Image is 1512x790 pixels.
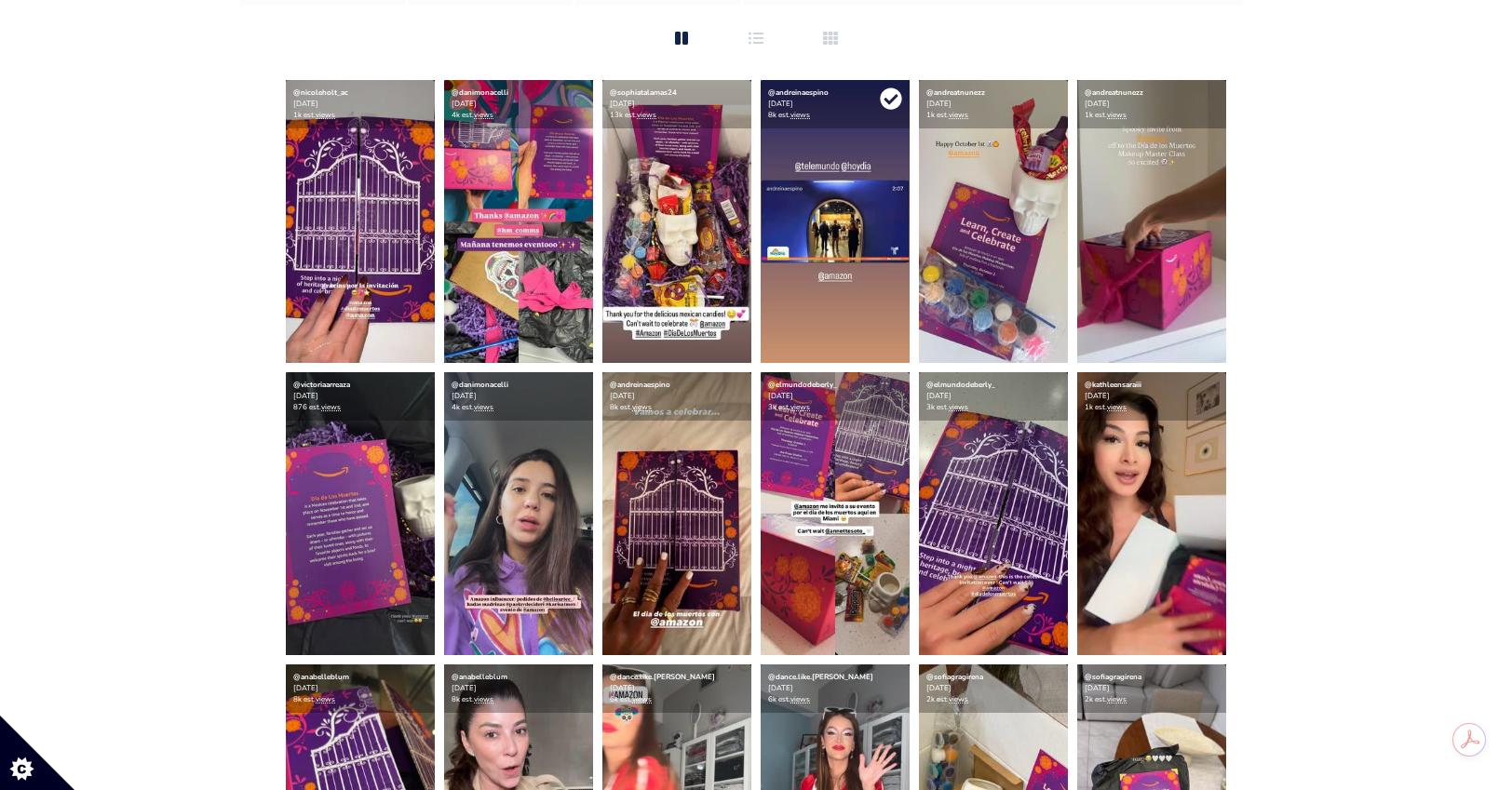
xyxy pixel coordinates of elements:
div: [DATE] 1k est. [286,80,435,128]
div: [DATE] 4k est. [444,372,593,421]
a: @andreatnunezz [926,87,985,98]
div: [DATE] 1k est. [1077,80,1226,128]
a: @dance.like.[PERSON_NAME] [610,672,715,682]
a: views [790,110,810,120]
div: [DATE] 6k est. [761,664,910,713]
a: @dance.like.[PERSON_NAME] [768,672,873,682]
div: [DATE] 876 est. [286,372,435,421]
a: @danimonacelli [452,380,508,390]
a: @danimonacelli [452,87,508,98]
a: views [949,110,968,120]
a: @sofiagragirena [926,672,983,682]
div: [DATE] 3k est. [919,372,1068,421]
a: views [790,694,810,704]
a: views [949,694,968,704]
a: views [1107,110,1127,120]
a: @sophiatalamas24 [610,87,677,98]
a: @anabelleblum [452,672,507,682]
a: views [321,402,341,412]
a: @nicoleholt_ac [293,87,348,98]
a: views [632,694,652,704]
div: [DATE] 4k est. [444,80,593,128]
div: [DATE] 8k est. [602,372,751,421]
a: @anabelleblum [293,672,349,682]
div: [DATE] 6k est. [602,664,751,713]
a: @victoriaarreaza [293,380,350,390]
a: views [474,694,493,704]
a: views [949,402,968,412]
div: [DATE] 2k est. [919,664,1068,713]
a: @sofiagragirena [1085,672,1141,682]
div: [DATE] 8k est. [286,664,435,713]
div: [DATE] 8k est. [761,80,910,128]
a: @andreinaespino [610,380,670,390]
a: views [637,110,656,120]
div: [DATE] 3k est. [761,372,910,421]
a: @andreatnunezz [1085,87,1143,98]
a: @kathleensaraiii [1085,380,1141,390]
a: views [474,110,493,120]
a: @andreinaespino [768,87,829,98]
a: views [316,694,335,704]
a: views [1107,694,1127,704]
a: @elmundodeberly_ [768,380,837,390]
div: [DATE] 8k est. [444,664,593,713]
a: views [632,402,652,412]
a: views [474,402,493,412]
a: views [790,402,810,412]
a: views [1107,402,1127,412]
div: [DATE] 1k est. [1077,372,1226,421]
div: [DATE] 1k est. [919,80,1068,128]
div: [DATE] 2k est. [1077,664,1226,713]
div: [DATE] 13k est. [602,80,751,128]
a: @elmundodeberly_ [926,380,995,390]
a: views [316,110,335,120]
